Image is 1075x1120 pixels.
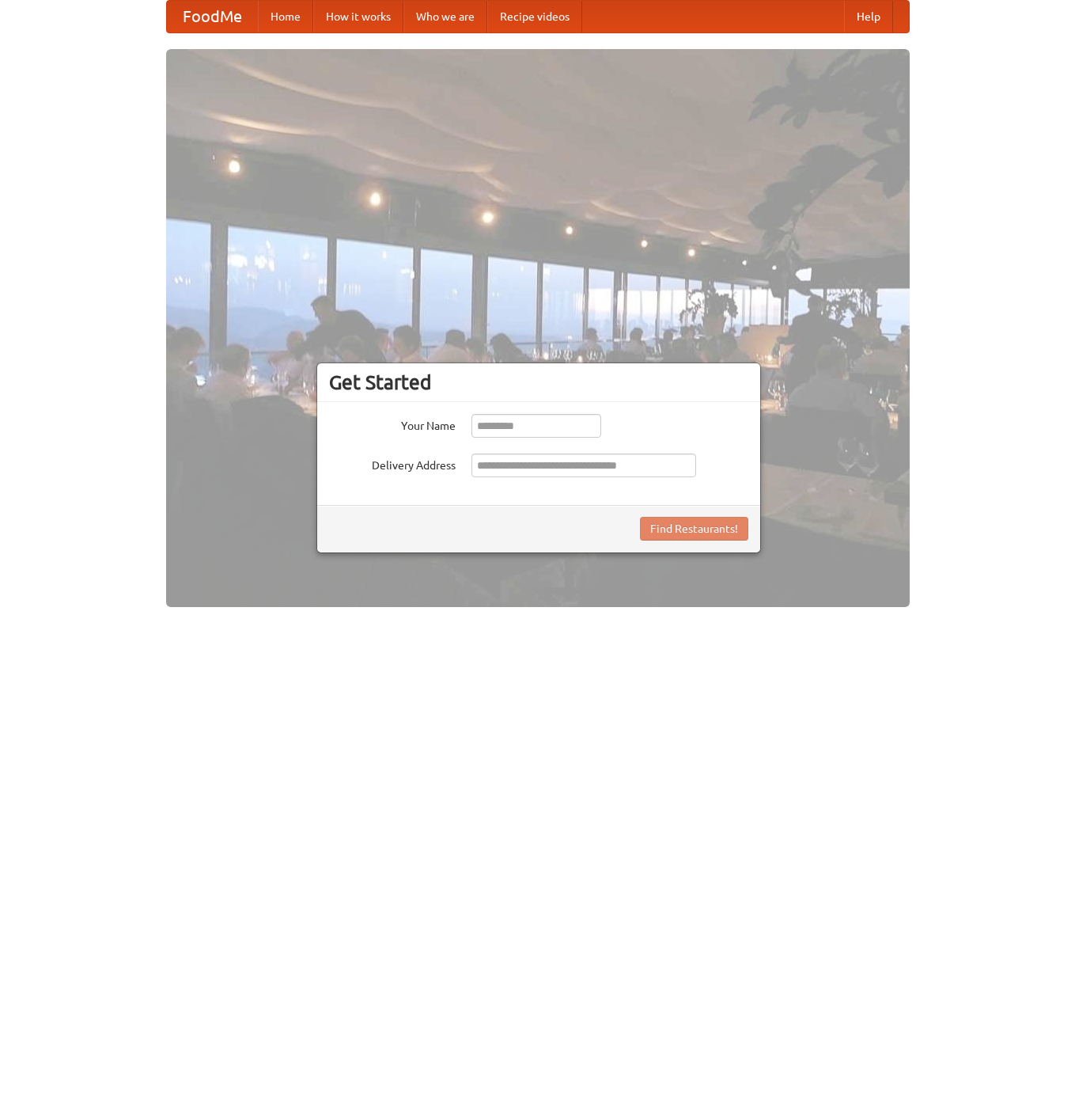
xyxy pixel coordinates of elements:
[329,454,456,473] label: Delivery Address
[329,414,456,434] label: Your Name
[403,1,487,32] a: Who we are
[167,1,258,32] a: FoodMe
[487,1,582,32] a: Recipe videos
[640,517,748,541] button: Find Restaurants!
[258,1,313,32] a: Home
[313,1,403,32] a: How it works
[844,1,893,32] a: Help
[329,370,748,394] h3: Get Started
